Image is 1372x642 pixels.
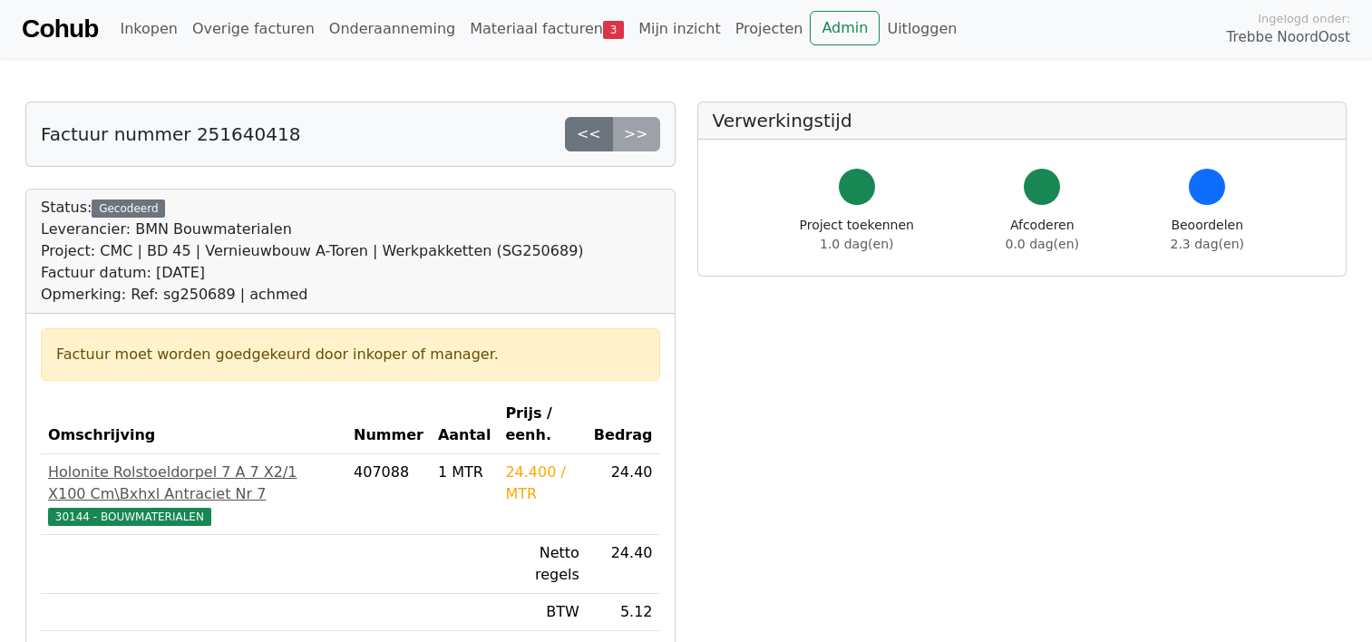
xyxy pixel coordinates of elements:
div: Leverancier: BMN Bouwmaterialen [41,219,584,240]
div: 1 MTR [438,462,491,483]
a: Holonite Rolstoeldorpel 7 A 7 X2/1 X100 Cm\Bxhxl Antraciet Nr 730144 - BOUWMATERIALEN [48,462,339,527]
a: Materiaal facturen3 [462,11,631,47]
th: Bedrag [587,395,660,454]
a: Projecten [728,11,811,47]
td: 24.40 [587,454,660,535]
span: 1.0 dag(en) [820,237,893,251]
a: Inkopen [112,11,184,47]
span: 0.0 dag(en) [1006,237,1079,251]
h5: Factuur nummer 251640418 [41,123,300,145]
h5: Verwerkingstijd [713,110,1332,131]
div: Project: CMC | BD 45 | Vernieuwbouw A-Toren | Werkpakketten (SG250689) [41,240,584,262]
span: 2.3 dag(en) [1171,237,1244,251]
th: Prijs / eenh. [498,395,586,454]
th: Nummer [346,395,431,454]
div: Gecodeerd [92,199,165,218]
div: Afcoderen [1006,216,1079,254]
a: Cohub [22,7,98,51]
a: Onderaanneming [322,11,462,47]
td: BTW [498,594,586,631]
a: Mijn inzicht [631,11,728,47]
span: 3 [603,21,624,39]
div: Project toekennen [800,216,914,254]
div: Holonite Rolstoeldorpel 7 A 7 X2/1 X100 Cm\Bxhxl Antraciet Nr 7 [48,462,339,505]
div: Factuur datum: [DATE] [41,262,584,284]
div: Opmerking: Ref: sg250689 | achmed [41,284,584,306]
span: 30144 - BOUWMATERIALEN [48,508,211,526]
div: Status: [41,197,584,306]
td: 5.12 [587,594,660,631]
div: Factuur moet worden goedgekeurd door inkoper of manager. [56,344,645,365]
span: Ingelogd onder: [1258,10,1350,27]
td: 24.40 [587,535,660,594]
th: Omschrijving [41,395,346,454]
a: Uitloggen [880,11,964,47]
div: 24.400 / MTR [505,462,579,505]
th: Aantal [431,395,499,454]
a: << [565,117,613,151]
span: Trebbe NoordOost [1227,27,1350,48]
td: Netto regels [498,535,586,594]
div: Beoordelen [1171,216,1244,254]
a: Admin [810,11,880,45]
td: 407088 [346,454,431,535]
a: Overige facturen [185,11,322,47]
